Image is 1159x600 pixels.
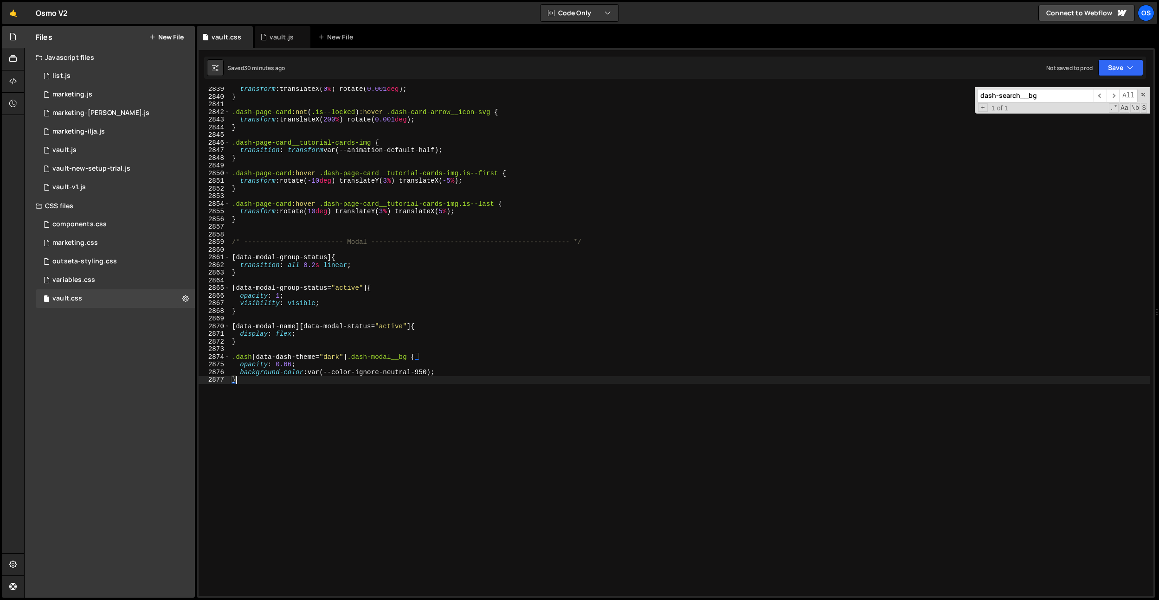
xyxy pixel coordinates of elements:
div: 16596/45424.js [36,104,195,122]
div: Saved [227,64,285,72]
div: 16596/45152.js [36,160,195,178]
div: marketing.js [52,90,92,99]
div: 2874 [199,353,230,361]
a: Os [1138,5,1154,21]
div: marketing-[PERSON_NAME].js [52,109,149,117]
div: vault-v1.js [52,183,86,191]
div: CSS files [25,197,195,215]
div: 2860 [199,246,230,254]
span: Toggle Replace mode [978,103,988,112]
div: 2850 [199,170,230,178]
div: components.css [52,220,107,229]
div: 2877 [199,376,230,384]
span: ​ [1107,89,1120,102]
div: 30 minutes ago [244,64,285,72]
div: vault.css [212,32,241,42]
span: Whole Word Search [1130,103,1140,113]
div: 2857 [199,223,230,231]
div: vault-new-setup-trial.js [52,165,130,173]
div: 2840 [199,93,230,101]
div: 2861 [199,254,230,262]
div: 2851 [199,177,230,185]
div: 2844 [199,124,230,132]
div: 16596/45154.css [36,271,195,289]
div: 16596/45422.js [36,85,195,104]
a: 🤙 [2,2,25,24]
div: 2848 [199,154,230,162]
h2: Files [36,32,52,42]
a: Connect to Webflow [1038,5,1135,21]
div: 2863 [199,269,230,277]
div: 2870 [199,323,230,331]
span: 1 of 1 [988,104,1012,112]
span: ​ [1094,89,1107,102]
div: 2858 [199,231,230,239]
div: 2875 [199,361,230,369]
div: 16596/45511.css [36,215,195,234]
div: 2845 [199,131,230,139]
button: Save [1098,59,1143,76]
div: 2876 [199,369,230,377]
div: 16596/45151.js [36,67,195,85]
div: 2867 [199,300,230,307]
div: 2859 [199,238,230,246]
div: New File [318,32,357,42]
div: 2842 [199,109,230,116]
div: 16596/45156.css [36,252,195,271]
input: Search for [977,89,1094,102]
div: 2855 [199,208,230,216]
div: 16596/45132.js [36,178,195,197]
div: 2869 [199,315,230,323]
div: 16596/45133.js [36,141,195,160]
div: vault.js [52,146,77,154]
div: 2847 [199,147,230,154]
div: marketing-ilja.js [52,128,105,136]
button: New File [149,33,184,41]
div: 2846 [199,139,230,147]
div: vault.js [270,32,294,42]
div: marketing.css [52,239,98,247]
div: variables.css [52,276,95,284]
div: 16596/45153.css [36,289,195,308]
div: 2843 [199,116,230,124]
span: Search In Selection [1141,103,1147,113]
div: 2852 [199,185,230,193]
button: Code Only [541,5,618,21]
div: outseta-styling.css [52,257,117,266]
div: vault.css [52,294,82,303]
div: 2841 [199,101,230,109]
span: CaseSensitive Search [1120,103,1129,113]
div: 16596/45446.css [36,234,195,252]
div: 2849 [199,162,230,170]
span: RegExp Search [1109,103,1119,113]
div: 2853 [199,192,230,200]
div: 2873 [199,345,230,353]
div: 2862 [199,262,230,269]
div: list.js [52,72,71,80]
div: Not saved to prod [1046,64,1093,72]
div: 2872 [199,338,230,346]
div: 2871 [199,330,230,338]
div: 2839 [199,85,230,93]
div: Javascript files [25,48,195,67]
div: 2856 [199,216,230,223]
div: 2864 [199,277,230,285]
span: Alt-Enter [1119,89,1138,102]
div: 2868 [199,307,230,315]
div: 16596/45423.js [36,122,195,141]
div: Osmo V2 [36,7,68,19]
div: 2854 [199,200,230,208]
div: 2865 [199,284,230,292]
div: 2866 [199,292,230,300]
